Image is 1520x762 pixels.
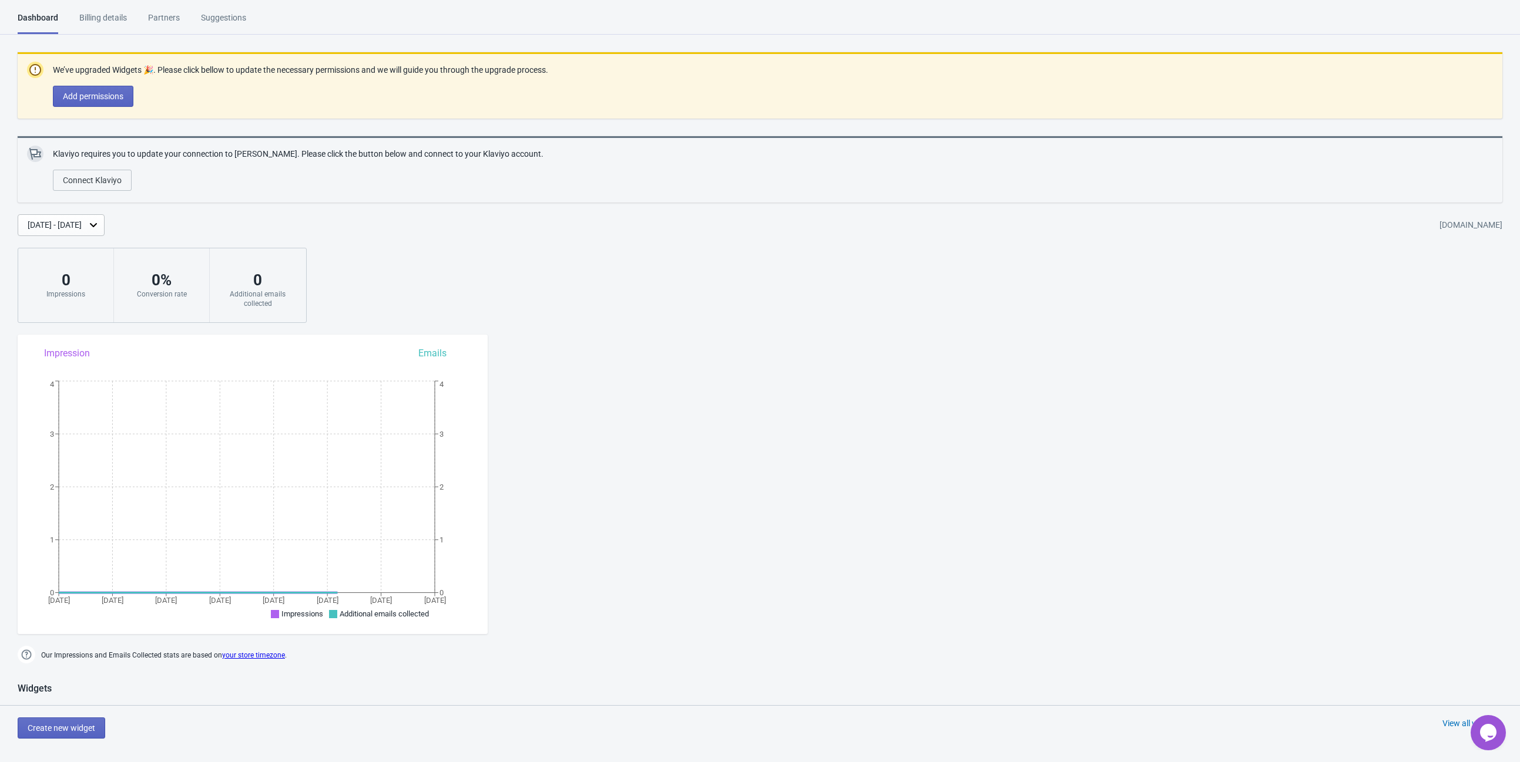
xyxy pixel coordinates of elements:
[1471,715,1508,750] iframe: chat widget
[1442,717,1501,729] div: View all widgets
[48,596,70,605] tspan: [DATE]
[53,148,543,160] p: Klaviyo requires you to update your connection to [PERSON_NAME]. Please click the button below an...
[126,271,197,289] div: 0 %
[50,483,54,491] tspan: 2
[79,12,127,32] div: Billing details
[222,651,285,659] a: your store timezone
[263,596,284,605] tspan: [DATE]
[28,723,95,733] span: Create new widget
[50,535,54,544] tspan: 1
[50,380,55,389] tspan: 4
[201,12,246,32] div: Suggestions
[222,289,294,308] div: Additional emails collected
[30,289,102,299] div: Impressions
[340,609,429,618] span: Additional emails collected
[439,430,444,439] tspan: 3
[30,271,102,289] div: 0
[439,588,444,597] tspan: 0
[155,596,177,605] tspan: [DATE]
[50,430,54,439] tspan: 3
[439,483,444,491] tspan: 2
[317,596,338,605] tspan: [DATE]
[18,717,105,739] button: Create new widget
[50,588,54,597] tspan: 0
[126,289,197,299] div: Conversion rate
[209,596,231,605] tspan: [DATE]
[439,535,444,544] tspan: 1
[53,86,133,107] button: Add permissions
[28,219,82,231] div: [DATE] - [DATE]
[18,646,35,663] img: help.png
[53,170,132,191] button: Connect Klaviyo
[41,646,287,665] span: Our Impressions and Emails Collected stats are based on .
[222,271,294,289] div: 0
[102,596,123,605] tspan: [DATE]
[63,176,122,185] span: Connect Klaviyo
[439,380,444,389] tspan: 4
[148,12,180,32] div: Partners
[53,64,548,76] p: We’ve upgraded Widgets 🎉. Please click bellow to update the necessary permissions and we will gui...
[281,609,323,618] span: Impressions
[424,596,446,605] tspan: [DATE]
[18,12,58,34] div: Dashboard
[370,596,392,605] tspan: [DATE]
[63,92,123,101] span: Add permissions
[1440,215,1502,236] div: [DOMAIN_NAME]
